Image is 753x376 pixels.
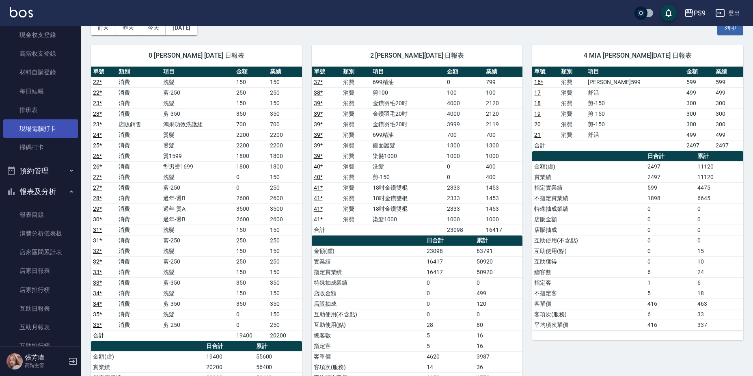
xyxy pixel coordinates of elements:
[117,130,161,140] td: 消費
[532,267,645,277] td: 總客數
[3,44,78,63] a: 高階收支登錄
[234,151,268,161] td: 1800
[645,288,695,298] td: 5
[484,130,522,140] td: 700
[371,140,445,151] td: 鏡面護髮
[534,100,541,106] a: 18
[645,193,695,203] td: 1898
[341,172,371,182] td: 消費
[6,353,23,370] img: Person
[25,354,66,362] h5: 張芳瑋
[234,225,268,235] td: 150
[234,77,268,87] td: 150
[234,203,268,214] td: 3500
[117,193,161,203] td: 消費
[684,98,714,108] td: 300
[116,20,141,35] button: 昨天
[161,108,234,119] td: 剪-350
[341,67,371,77] th: 類別
[532,298,645,309] td: 客單價
[234,193,268,203] td: 2600
[341,203,371,214] td: 消費
[645,182,695,193] td: 599
[234,288,268,298] td: 150
[586,98,684,108] td: 剪-150
[445,225,483,235] td: 23098
[425,246,475,256] td: 23098
[10,7,33,17] img: Logo
[3,299,78,318] a: 互助日報表
[694,8,706,18] div: PS9
[312,67,341,77] th: 單號
[117,67,161,77] th: 類別
[234,108,268,119] td: 350
[684,77,714,87] td: 599
[371,98,445,108] td: 金鑽羽毛20吋
[268,87,302,98] td: 250
[117,108,161,119] td: 消費
[371,77,445,87] td: 699精油
[234,235,268,246] td: 250
[312,246,425,256] td: 金額(虛)
[695,151,743,162] th: 累計
[268,98,302,108] td: 150
[268,277,302,288] td: 350
[117,87,161,98] td: 消費
[425,267,475,277] td: 16417
[161,67,234,77] th: 項目
[234,298,268,309] td: 350
[717,20,743,35] button: 列印
[484,214,522,225] td: 1000
[161,246,234,256] td: 洗髮
[117,161,161,172] td: 消費
[695,235,743,246] td: 0
[268,108,302,119] td: 350
[542,52,734,60] span: 4 MIA [PERSON_NAME][DATE] 日報表
[25,362,66,369] p: 高階主管
[117,119,161,130] td: 店販銷售
[586,67,684,77] th: 項目
[475,267,522,277] td: 50920
[534,110,541,117] a: 19
[484,182,522,193] td: 1453
[645,256,695,267] td: 0
[532,182,645,193] td: 指定實業績
[445,130,483,140] td: 700
[714,67,743,77] th: 業績
[341,140,371,151] td: 消費
[695,203,743,214] td: 0
[161,161,234,172] td: 型男燙1699
[91,67,117,77] th: 單號
[268,256,302,267] td: 250
[684,87,714,98] td: 499
[341,98,371,108] td: 消費
[695,214,743,225] td: 0
[3,318,78,337] a: 互助月報表
[695,288,743,298] td: 18
[559,67,586,77] th: 類別
[91,67,302,341] table: a dense table
[484,67,522,77] th: 業績
[484,172,522,182] td: 400
[312,67,523,236] table: a dense table
[645,246,695,256] td: 0
[695,298,743,309] td: 463
[268,140,302,151] td: 2200
[645,267,695,277] td: 6
[312,267,425,277] td: 指定實業績
[161,151,234,161] td: 燙1599
[234,277,268,288] td: 350
[712,6,743,21] button: 登出
[534,121,541,127] a: 20
[234,309,268,320] td: 0
[586,119,684,130] td: 剪-150
[445,193,483,203] td: 2333
[161,225,234,235] td: 洗髮
[234,119,268,130] td: 700
[312,256,425,267] td: 實業績
[714,108,743,119] td: 300
[645,203,695,214] td: 0
[3,261,78,280] a: 店家日報表
[268,130,302,140] td: 2200
[341,77,371,87] td: 消費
